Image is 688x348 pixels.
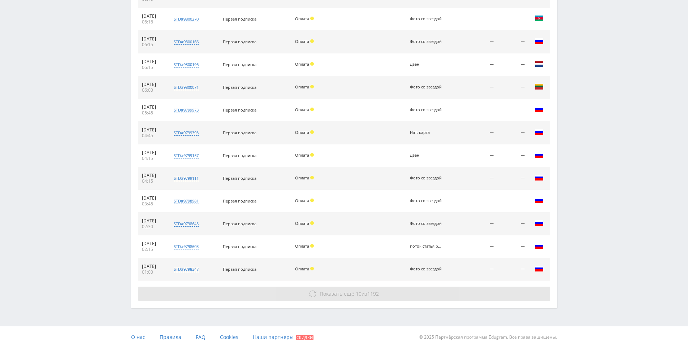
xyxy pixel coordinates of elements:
span: О нас [131,334,145,340]
a: FAQ [196,326,205,348]
span: Первая подписка [223,130,256,135]
td: — [497,235,528,258]
span: из [320,290,379,297]
div: [DATE] [142,241,164,247]
div: Фото со звездой [410,221,442,226]
td: — [497,144,528,167]
span: Оплата [295,266,309,271]
a: Cookies [220,326,238,348]
span: Холд [310,244,314,248]
span: Холд [310,39,314,43]
td: — [460,167,498,190]
span: Первая подписка [223,198,256,204]
span: Первая подписка [223,175,256,181]
td: — [460,99,498,122]
img: rus.png [535,196,544,205]
span: Первая подписка [223,84,256,90]
div: [DATE] [142,36,164,42]
span: Первая подписка [223,244,256,249]
span: Правила [160,334,181,340]
div: [DATE] [142,82,164,87]
td: — [460,190,498,213]
span: Cookies [220,334,238,340]
div: 02:30 [142,224,164,230]
a: Правила [160,326,181,348]
img: rus.png [535,128,544,136]
div: std#9798603 [174,244,199,249]
div: [DATE] [142,173,164,178]
div: [DATE] [142,264,164,269]
span: Первая подписка [223,16,256,22]
div: std#9799393 [174,130,199,136]
span: Первая подписка [223,62,256,67]
img: rus.png [535,105,544,114]
td: — [460,213,498,235]
div: [DATE] [142,218,164,224]
td: — [497,190,528,213]
div: Фото со звездой [410,267,442,271]
div: 04:15 [142,178,164,184]
span: Оплата [295,198,309,203]
div: Фото со звездой [410,39,442,44]
div: std#9800166 [174,39,199,45]
div: Фото со звездой [410,108,442,112]
div: Фото со звездой [410,85,442,90]
span: Холд [310,130,314,134]
img: ltu.png [535,82,544,91]
span: Первая подписка [223,107,256,113]
td: — [460,235,498,258]
img: rus.png [535,151,544,159]
td: — [460,144,498,167]
a: Наши партнеры Скидки [253,326,313,348]
span: Оплата [295,16,309,21]
img: rus.png [535,37,544,45]
div: поток статья рерайт [410,244,442,249]
td: — [497,31,528,53]
img: rus.png [535,242,544,250]
span: Наши партнеры [253,334,294,340]
span: FAQ [196,334,205,340]
div: Дзен [410,153,442,158]
td: — [497,76,528,99]
div: 01:00 [142,269,164,275]
div: 06:15 [142,65,164,70]
td: — [460,31,498,53]
div: std#9800071 [174,84,199,90]
div: [DATE] [142,127,164,133]
div: [DATE] [142,104,164,110]
img: rus.png [535,219,544,227]
td: — [460,8,498,31]
span: Первая подписка [223,221,256,226]
div: std#9800270 [174,16,199,22]
div: 04:45 [142,133,164,139]
td: — [497,258,528,281]
div: std#9799157 [174,153,199,158]
span: Первая подписка [223,266,256,272]
span: Оплата [295,130,309,135]
span: Холд [310,62,314,66]
span: Холд [310,153,314,157]
span: Скидки [296,335,313,340]
div: 06:16 [142,19,164,25]
div: [DATE] [142,195,164,201]
div: 06:00 [142,87,164,93]
td: — [497,53,528,76]
span: Холд [310,221,314,225]
span: Оплата [295,84,309,90]
div: std#9799973 [174,107,199,113]
td: — [497,122,528,144]
span: Первая подписка [223,153,256,158]
span: Холд [310,108,314,111]
div: Фото со звездой [410,176,442,180]
img: nld.png [535,60,544,68]
div: [DATE] [142,59,164,65]
div: 05:45 [142,110,164,116]
span: Холд [310,85,314,88]
td: — [460,122,498,144]
img: rus.png [535,264,544,273]
td: — [497,8,528,31]
button: Показать ещё 10из1192 [138,287,550,301]
td: — [497,99,528,122]
div: std#9800196 [174,62,199,68]
div: std#9799111 [174,175,199,181]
